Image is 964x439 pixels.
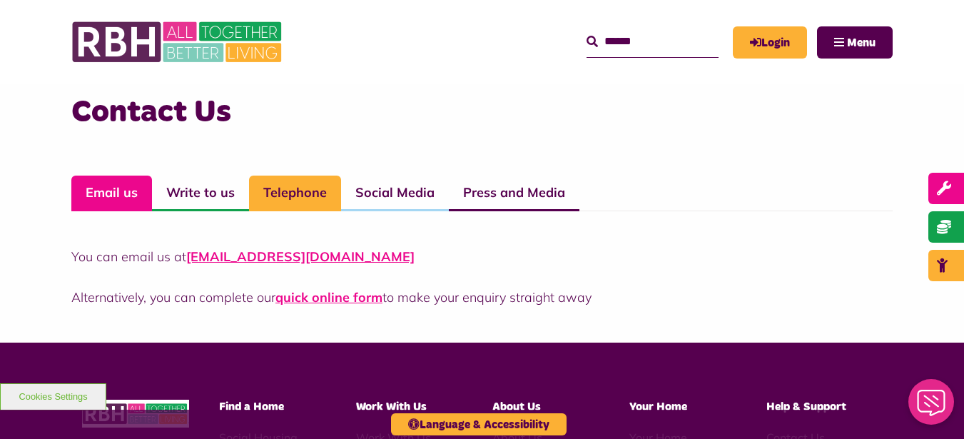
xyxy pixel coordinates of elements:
[900,375,964,439] iframe: Netcall Web Assistant for live chat
[71,176,152,211] a: Email us
[186,248,415,265] a: [EMAIL_ADDRESS][DOMAIN_NAME]
[249,176,341,211] a: Telephone
[82,400,189,428] img: RBH
[275,289,382,306] a: quick online form
[71,247,893,266] p: You can email us at
[219,401,284,413] span: Find a Home
[71,288,893,307] p: Alternatively, you can complete our to make your enquiry straight away
[71,14,285,70] img: RBH
[449,176,579,211] a: Press and Media
[587,26,719,57] input: Search
[766,401,846,413] span: Help & Support
[492,401,541,413] span: About Us
[733,26,807,59] a: MyRBH
[71,92,893,133] h3: Contact Us
[152,176,249,211] a: Write to us
[847,37,876,49] span: Menu
[391,413,567,435] button: Language & Accessibility
[817,26,893,59] button: Navigation
[629,401,687,413] span: Your Home
[356,401,427,413] span: Work With Us
[341,176,449,211] a: Social Media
